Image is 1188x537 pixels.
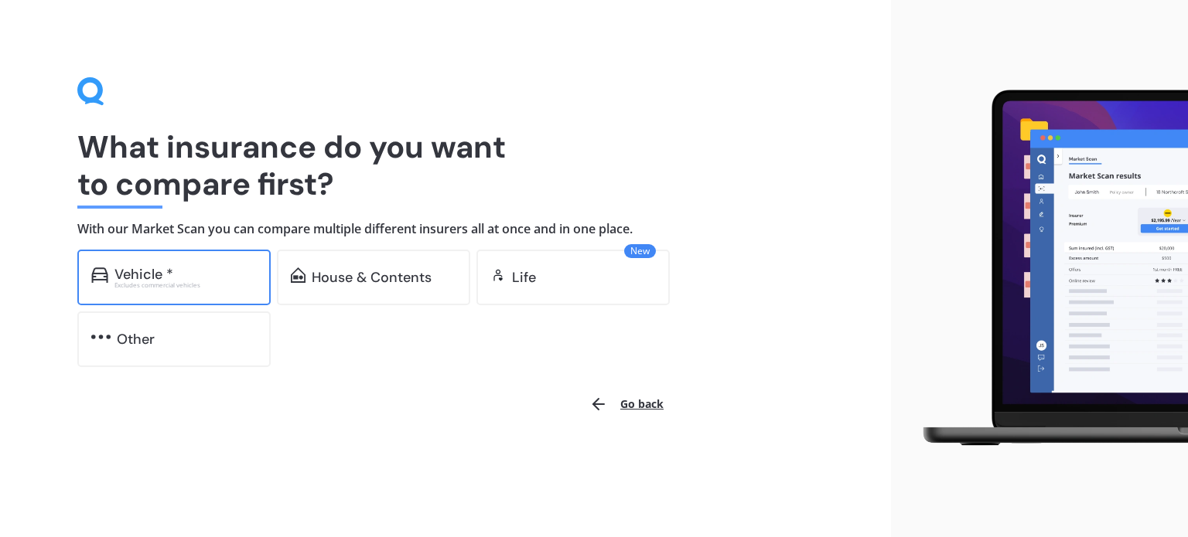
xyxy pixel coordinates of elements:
div: House & Contents [312,270,432,285]
div: Vehicle * [114,267,173,282]
img: life.f720d6a2d7cdcd3ad642.svg [490,267,506,283]
span: New [624,244,656,258]
button: Go back [580,386,673,423]
div: Excludes commercial vehicles [114,282,257,288]
img: laptop.webp [903,82,1188,455]
img: home-and-contents.b802091223b8502ef2dd.svg [291,267,306,283]
h4: With our Market Scan you can compare multiple different insurers all at once and in one place. [77,221,814,237]
div: Life [512,270,536,285]
img: other.81dba5aafe580aa69f38.svg [91,329,111,345]
h1: What insurance do you want to compare first? [77,128,814,202]
div: Other [117,331,155,347]
img: car.f15378c7a67c060ca3f3.svg [91,267,108,283]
